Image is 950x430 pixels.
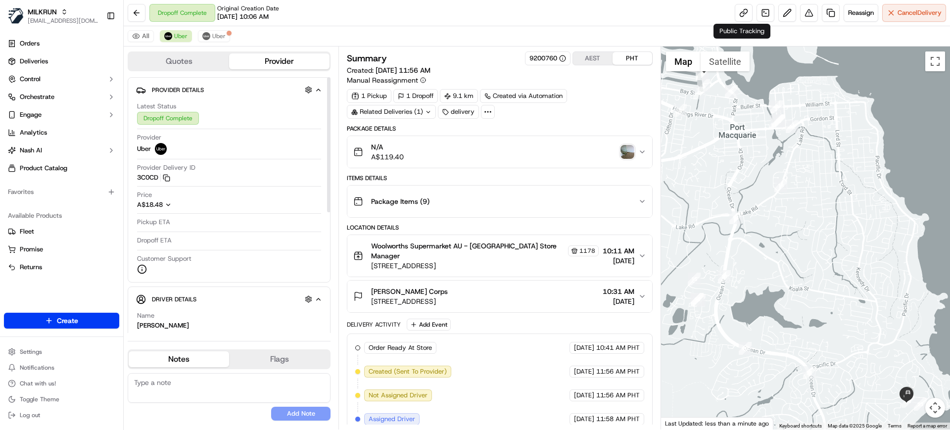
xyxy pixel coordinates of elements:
[774,179,787,192] div: 13
[28,17,98,25] button: [EMAIL_ADDRESS][DOMAIN_NAME]
[28,7,57,17] button: MILKRUN
[137,218,170,227] span: Pickup ETA
[613,52,652,65] button: PHT
[347,54,387,63] h3: Summary
[772,114,785,127] div: 10
[693,87,706,99] div: 2
[573,52,613,65] button: AEST
[603,296,634,306] span: [DATE]
[4,89,119,105] button: Orchestrate
[229,351,330,367] button: Flags
[882,4,946,22] button: CancelDelivery
[4,377,119,390] button: Chat with us!
[4,125,119,141] a: Analytics
[620,145,634,159] img: photo_proof_of_delivery image
[137,200,224,209] button: A$18.48
[596,367,640,376] span: 11:56 AM PHT
[4,107,119,123] button: Engage
[844,4,878,22] button: Reassign
[393,89,438,103] div: 1 Dropoff
[369,367,447,376] span: Created (Sent To Provider)
[20,75,41,84] span: Control
[20,164,67,173] span: Product Catalog
[914,398,927,411] div: 23
[574,391,594,400] span: [DATE]
[729,211,742,224] div: 14
[574,415,594,424] span: [DATE]
[8,245,115,254] a: Promise
[347,65,430,75] span: Created:
[137,200,163,209] span: A$18.48
[20,364,54,372] span: Notifications
[369,343,432,352] span: Order Ready At Store
[4,184,119,200] div: Favorites
[888,423,902,429] a: Terms (opens in new tab)
[4,345,119,359] button: Settings
[347,174,652,182] div: Items Details
[20,411,40,419] span: Log out
[137,102,176,111] span: Latest Status
[8,8,24,24] img: MILKRUN
[718,270,731,283] div: 19
[229,53,330,69] button: Provider
[174,32,188,40] span: Uber
[8,227,115,236] a: Fleet
[20,380,56,387] span: Chat with us!
[725,85,738,98] div: 6
[137,133,161,142] span: Provider
[128,30,154,42] button: All
[217,12,269,21] span: [DATE] 10:06 AM
[137,191,152,199] span: Price
[407,319,451,331] button: Add Event
[574,343,594,352] span: [DATE]
[4,53,119,69] a: Deliveries
[136,291,322,307] button: Driver Details
[369,391,427,400] span: Not Assigned Driver
[371,152,404,162] span: A$119.40
[4,361,119,375] button: Notifications
[20,39,40,48] span: Orders
[347,235,652,277] button: Woolworths Supermarket AU - [GEOGRAPHIC_DATA] Store Manager1178[STREET_ADDRESS]10:11 AM[DATE]
[4,71,119,87] button: Control
[20,348,42,356] span: Settings
[137,254,191,263] span: Customer Support
[596,391,640,400] span: 11:56 AM PHT
[4,241,119,257] button: Promise
[137,236,172,245] span: Dropoff ETA
[129,351,229,367] button: Notes
[603,287,634,296] span: 10:31 AM
[20,245,43,254] span: Promise
[664,417,696,430] a: Open this area in Google Maps (opens a new window)
[371,296,448,306] span: [STREET_ADDRESS]
[20,146,42,155] span: Nash AI
[371,196,429,206] span: Package Items ( 9 )
[371,241,566,261] span: Woolworths Supermarket AU - [GEOGRAPHIC_DATA] Store Manager
[603,246,634,256] span: 10:11 AM
[164,32,172,40] img: uber-new-logo.jpeg
[4,4,102,28] button: MILKRUNMILKRUN[EMAIL_ADDRESS][DOMAIN_NAME]
[347,186,652,217] button: Package Items (9)
[4,160,119,176] a: Product Catalog
[20,227,34,236] span: Fleet
[596,415,640,424] span: 11:58 AM PHT
[198,30,230,42] button: Uber
[579,247,595,255] span: 1178
[691,293,704,306] div: 18
[20,395,59,403] span: Toggle Theme
[4,208,119,224] div: Available Products
[713,24,770,39] div: Public Tracking
[438,105,479,119] div: delivery
[137,311,154,320] span: Name
[596,343,640,352] span: 10:41 AM PHT
[57,316,78,326] span: Create
[925,51,945,71] button: Toggle fullscreen view
[701,51,750,71] button: Show satellite imagery
[529,54,566,63] button: 9200760
[347,224,652,232] div: Location Details
[20,263,42,272] span: Returns
[907,423,947,429] a: Report a map error
[739,342,752,355] div: 20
